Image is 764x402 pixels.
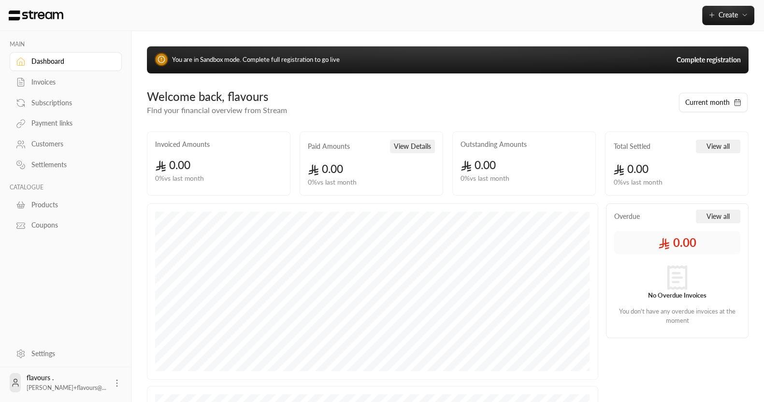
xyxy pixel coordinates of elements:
[10,344,122,363] a: Settings
[658,235,696,250] span: 0.00
[31,77,110,87] div: Invoices
[648,291,706,299] strong: No Overdue Invoices
[155,158,190,172] span: 0.00
[10,184,122,191] p: CATALOGUE
[155,173,204,184] span: 0 % vs last month
[390,140,435,153] button: View Details
[613,177,662,187] span: 0 % vs last month
[308,142,350,151] h2: Paid Amounts
[31,98,110,108] div: Subscriptions
[27,384,106,391] span: [PERSON_NAME]+flavours@...
[31,349,110,359] div: Settings
[172,56,340,63] span: You are in Sandbox mode. Complete full registration to go live
[617,307,737,326] p: You don't have any overdue invoices at the moment
[10,195,122,214] a: Products
[31,57,110,66] div: Dashboard
[679,93,748,112] button: Current month
[147,89,669,104] div: Welcome back, flavours
[147,105,287,115] span: Find your financial overview from Stream
[27,373,106,392] div: flavours .
[461,158,496,172] span: 0.00
[702,6,754,25] button: Create
[308,162,343,175] span: 0.00
[308,177,357,187] span: 0 % vs last month
[461,173,509,184] span: 0 % vs last month
[696,210,740,223] button: View all
[31,200,110,210] div: Products
[10,52,122,71] a: Dashboard
[31,160,110,170] div: Settlements
[31,139,110,149] div: Customers
[10,216,122,235] a: Coupons
[613,162,649,175] span: 0.00
[677,55,741,65] a: Complete registration
[719,11,738,19] span: Create
[10,73,122,92] a: Invoices
[155,140,210,149] h2: Invoiced Amounts
[31,220,110,230] div: Coupons
[10,156,122,174] a: Settlements
[10,114,122,133] a: Payment links
[8,10,64,21] img: Logo
[696,140,740,153] button: View all
[31,118,110,128] div: Payment links
[461,140,527,149] h2: Outstanding Amounts
[10,93,122,112] a: Subscriptions
[10,41,122,48] p: MAIN
[614,212,640,221] span: Overdue
[10,135,122,154] a: Customers
[613,142,650,151] h2: Total Settled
